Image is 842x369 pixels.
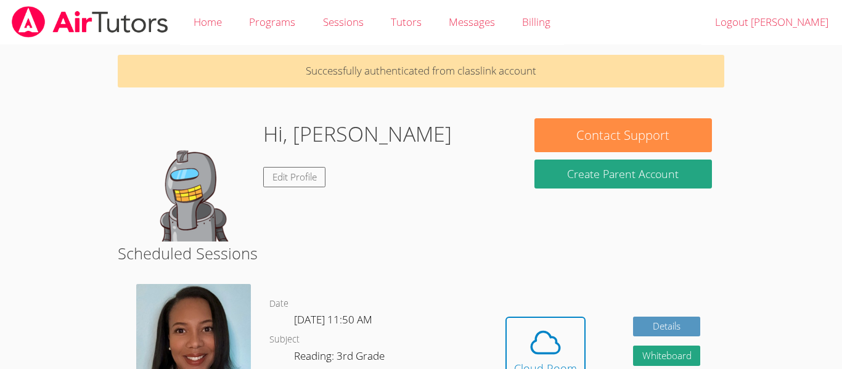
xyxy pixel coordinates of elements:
button: Contact Support [534,118,712,152]
dd: Reading: 3rd Grade [294,347,387,368]
img: airtutors_banner-c4298cdbf04f3fff15de1276eac7730deb9818008684d7c2e4769d2f7ddbe033.png [10,6,170,38]
h1: Hi, [PERSON_NAME] [263,118,452,150]
span: Messages [449,15,495,29]
a: Details [633,317,701,337]
a: Edit Profile [263,167,326,187]
span: [DATE] 11:50 AM [294,312,372,326]
p: Successfully authenticated from classlink account [118,55,724,87]
button: Whiteboard [633,346,701,366]
button: Create Parent Account [534,160,712,189]
img: default.png [130,118,253,241]
h2: Scheduled Sessions [118,241,724,265]
dt: Subject [269,332,300,347]
dt: Date [269,296,288,312]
